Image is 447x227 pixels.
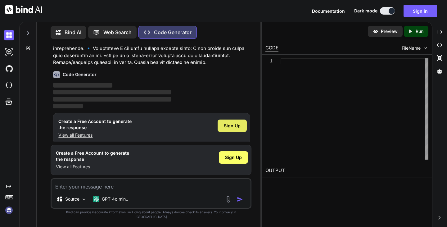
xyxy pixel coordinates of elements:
p: Bind can provide inaccurate information, including about people. Always double-check its answers.... [51,210,251,219]
img: icon [237,196,243,202]
p: Source [65,196,79,202]
h2: OUTPUT [262,163,432,178]
h1: Create a Free Account to generate the response [56,150,129,162]
span: ‌ [53,90,171,94]
img: Bind AI [5,5,42,14]
span: Dark mode [354,8,377,14]
span: Sign Up [225,154,242,161]
button: Documentation [312,8,345,14]
span: ‌ [53,83,112,88]
img: chevron down [423,45,428,51]
p: Code Generator [154,29,192,36]
img: preview [373,29,378,34]
button: Sign in [404,5,437,17]
h1: Create a Free Account to generate the response [58,118,132,131]
h6: Code Generator [63,71,97,78]
span: Sign Up [224,123,241,129]
img: GPT-4o mini [93,196,99,202]
img: darkChat [4,30,14,40]
span: ‌ [53,97,171,102]
span: FileName [402,45,421,51]
p: Preview [381,28,398,34]
img: githubDark [4,63,14,74]
p: View all Features [58,132,132,138]
div: CODE [265,44,278,52]
p: Bind AI [65,29,81,36]
img: attachment [225,196,232,203]
p: Web Search [103,29,132,36]
img: darkAi-studio [4,47,14,57]
p: Run [416,28,423,34]
div: 1 [265,58,273,64]
p: GPT-4o min.. [102,196,128,202]
img: cloudideIcon [4,80,14,91]
img: Pick Models [81,197,87,202]
img: signin [4,205,14,216]
span: ‌ [53,104,83,108]
p: View all Features [56,164,129,170]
